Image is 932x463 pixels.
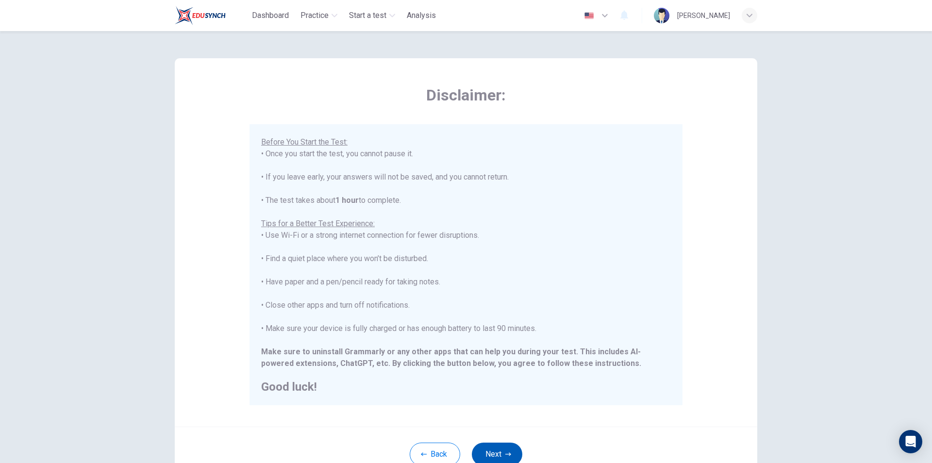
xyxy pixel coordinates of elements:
b: By clicking the button below, you agree to follow these instructions. [392,359,641,368]
span: Dashboard [252,10,289,21]
button: Start a test [345,7,399,24]
button: Practice [297,7,341,24]
img: Train Test logo [175,6,226,25]
div: [PERSON_NAME] [677,10,730,21]
img: Profile picture [654,8,669,23]
span: Disclaimer: [250,85,682,105]
span: Analysis [407,10,436,21]
div: Please choose your language now using the flags at the top of the screen. You must change it befo... [261,43,671,393]
button: Analysis [403,7,440,24]
b: 1 hour [335,196,359,205]
button: Dashboard [248,7,293,24]
span: Practice [300,10,329,21]
h2: Good luck! [261,381,671,393]
img: en [583,12,595,19]
a: Train Test logo [175,6,248,25]
u: Before You Start the Test: [261,137,348,147]
span: Start a test [349,10,386,21]
div: Open Intercom Messenger [899,430,922,453]
b: Make sure to uninstall Grammarly or any other apps that can help you during your test. This inclu... [261,347,641,368]
u: Tips for a Better Test Experience: [261,219,375,228]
